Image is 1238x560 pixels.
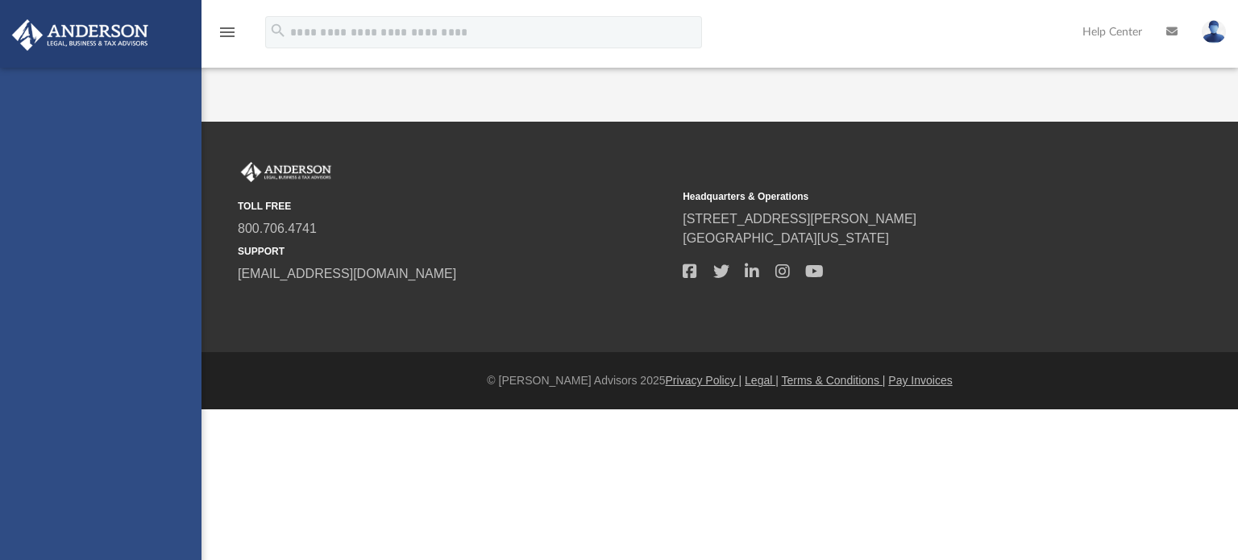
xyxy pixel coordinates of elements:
i: search [269,22,287,39]
a: Terms & Conditions | [782,374,886,387]
a: Pay Invoices [888,374,952,387]
img: Anderson Advisors Platinum Portal [7,19,153,51]
small: SUPPORT [238,244,671,259]
a: 800.706.4741 [238,222,317,235]
div: © [PERSON_NAME] Advisors 2025 [201,372,1238,389]
small: Headquarters & Operations [683,189,1116,204]
img: User Pic [1202,20,1226,44]
img: Anderson Advisors Platinum Portal [238,162,334,183]
small: TOLL FREE [238,199,671,214]
a: Legal | [745,374,779,387]
a: [EMAIL_ADDRESS][DOMAIN_NAME] [238,267,456,280]
a: Privacy Policy | [666,374,742,387]
a: [STREET_ADDRESS][PERSON_NAME] [683,212,916,226]
a: menu [218,31,237,42]
i: menu [218,23,237,42]
a: [GEOGRAPHIC_DATA][US_STATE] [683,231,889,245]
